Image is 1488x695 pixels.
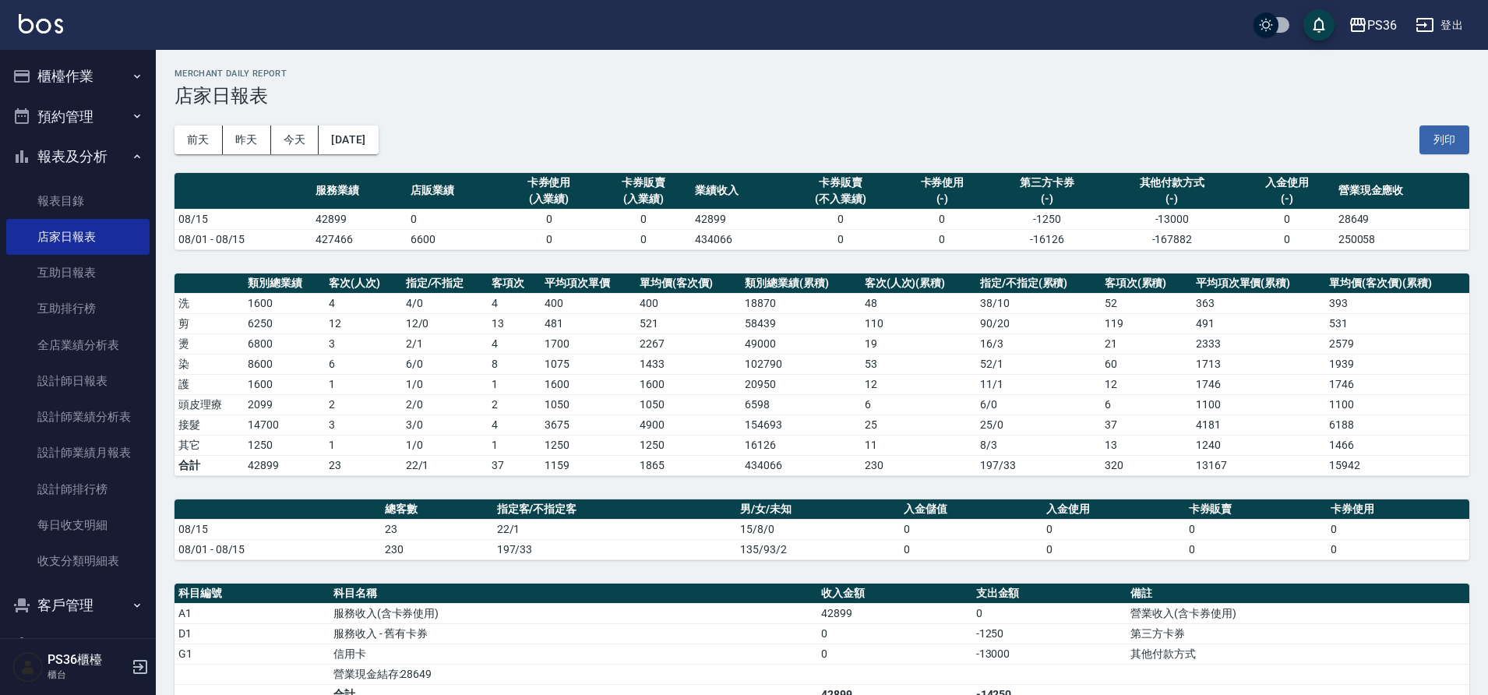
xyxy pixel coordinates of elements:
td: 6 / 0 [976,394,1101,415]
td: 燙 [175,333,244,354]
td: 08/01 - 08/15 [175,229,312,249]
td: -16126 [989,229,1104,249]
p: 櫃台 [48,668,127,682]
td: 135/93/2 [736,539,900,559]
h2: Merchant Daily Report [175,69,1469,79]
div: (-) [899,191,986,207]
td: 08/15 [175,519,381,539]
button: 員工及薪資 [6,626,150,666]
th: 收入金額 [817,584,972,604]
th: 總客數 [381,499,493,520]
td: 16126 [741,435,860,455]
td: 0 [1239,209,1335,229]
td: 1 / 0 [402,435,488,455]
td: 13167 [1192,455,1326,475]
td: 53 [861,354,976,374]
td: 1 / 0 [402,374,488,394]
td: 20950 [741,374,860,394]
td: 護 [175,374,244,394]
button: 列印 [1419,125,1469,154]
td: 0 [1239,229,1335,249]
td: 52 / 1 [976,354,1101,374]
th: 店販業績 [407,173,502,210]
td: 1 [488,435,541,455]
td: 2 / 1 [402,333,488,354]
th: 客項次(累積) [1101,273,1192,294]
td: 0 [502,209,597,229]
td: 0 [1042,519,1185,539]
td: 320 [1101,455,1192,475]
td: 6 [1101,394,1192,415]
td: 0 [407,209,502,229]
td: 8 / 3 [976,435,1101,455]
td: 2 [488,394,541,415]
td: 13 [488,313,541,333]
td: 4 [325,293,402,313]
td: 2 [325,394,402,415]
h3: 店家日報表 [175,85,1469,107]
td: 1 [325,374,402,394]
td: 19 [861,333,976,354]
img: Logo [19,14,63,34]
td: 16 / 3 [976,333,1101,354]
td: 49000 [741,333,860,354]
td: 230 [381,539,493,559]
button: 登出 [1409,11,1469,40]
div: (-) [1243,191,1331,207]
td: 頭皮理療 [175,394,244,415]
td: 12 / 0 [402,313,488,333]
td: 2 / 0 [402,394,488,415]
td: 0 [786,229,895,249]
div: 卡券使用 [899,175,986,191]
td: 0 [817,623,972,644]
td: 4 / 0 [402,293,488,313]
div: 卡券販賣 [600,175,687,191]
td: 4900 [636,415,741,435]
img: Person [12,651,44,683]
div: PS36 [1367,16,1397,35]
td: 3675 [541,415,636,435]
td: 1466 [1325,435,1469,455]
td: 0 [1185,539,1328,559]
td: 1 [488,374,541,394]
td: 1746 [1192,374,1326,394]
td: 其它 [175,435,244,455]
td: 2099 [244,394,325,415]
td: 28649 [1335,209,1469,229]
td: 1050 [541,394,636,415]
td: 11 [861,435,976,455]
td: 洗 [175,293,244,313]
td: 491 [1192,313,1326,333]
button: 報表及分析 [6,136,150,177]
button: 櫃檯作業 [6,56,150,97]
td: 1600 [244,374,325,394]
div: 卡券使用 [506,175,593,191]
td: 0 [817,644,972,664]
button: 預約管理 [6,97,150,137]
a: 設計師排行榜 [6,471,150,507]
td: 信用卡 [330,644,817,664]
td: 4 [488,293,541,313]
td: 剪 [175,313,244,333]
td: 2267 [636,333,741,354]
td: 第三方卡券 [1127,623,1469,644]
td: 434066 [691,229,786,249]
td: 1746 [1325,374,1469,394]
td: -167882 [1105,229,1239,249]
a: 設計師業績月報表 [6,435,150,471]
td: 12 [861,374,976,394]
div: 第三方卡券 [993,175,1100,191]
th: 卡券使用 [1327,499,1469,520]
h5: PS36櫃檯 [48,652,127,668]
td: 110 [861,313,976,333]
td: 服務收入(含卡券使用) [330,603,817,623]
div: 入金使用 [1243,175,1331,191]
td: 0 [1185,519,1328,539]
td: 0 [1327,539,1469,559]
td: D1 [175,623,330,644]
td: 0 [502,229,597,249]
a: 設計師日報表 [6,363,150,399]
td: 42899 [312,209,407,229]
td: 42899 [691,209,786,229]
td: -13000 [972,644,1127,664]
